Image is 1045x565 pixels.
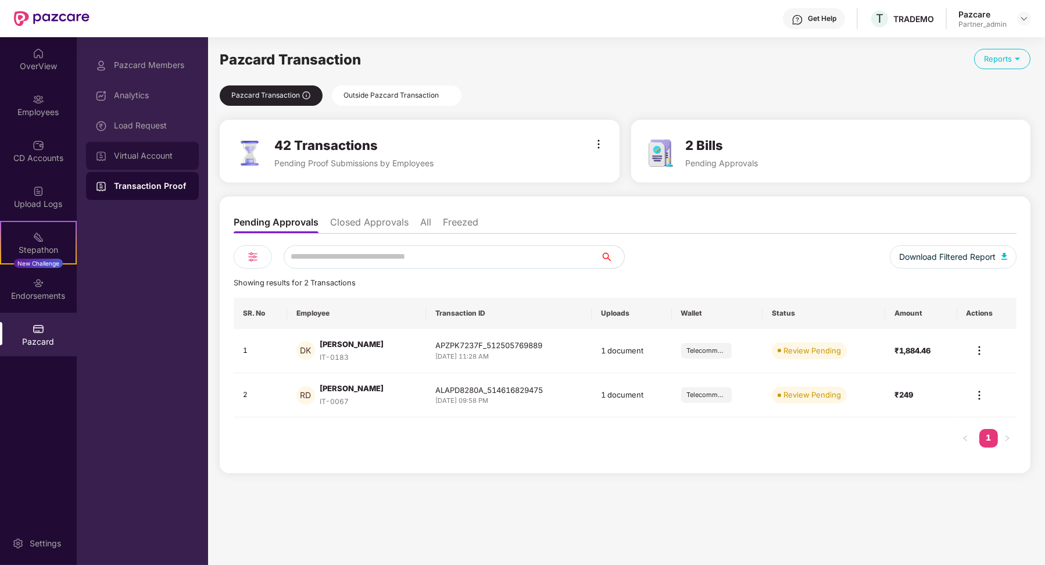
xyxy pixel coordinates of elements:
li: Closed Approvals [330,216,409,233]
img: svg+xml;base64,PHN2ZyBpZD0iRW1wbG95ZWVzIiB4bWxucz0iaHR0cDovL3d3dy53My5vcmcvMjAwMC9zdmciIHdpZHRoPS... [33,94,44,105]
img: svg+xml;base64,PHN2ZyBpZD0iRHJvcGRvd24tMzJ4MzIiIHhtbG5zPSJodHRwOi8vd3d3LnczLm9yZy8yMDAwL3N2ZyIgd2... [1019,14,1029,23]
img: svg+xml;base64,PHN2ZyB4bWxucz0iaHR0cDovL3d3dy53My5vcmcvMjAwMC9zdmciIHhtbG5zOnhsaW5rPSJodHRwOi8vd3... [1001,253,1007,260]
button: right [998,429,1017,448]
div: Review Pending [783,389,841,400]
div: Analytics [114,91,189,100]
img: svg+xml;base64,PHN2ZyBpZD0iSW5mbyIgeG1sbnM9Imh0dHA6Ly93d3cudzMub3JnLzIwMDAvc3ZnIiB3aWR0aD0iMTQiIG... [441,91,450,100]
div: Telecommunication and Internet [681,387,732,403]
img: svg+xml;base64,PHN2ZyBpZD0iRW5kb3JzZW1lbnRzIiB4bWxucz0iaHR0cDovL3d3dy53My5vcmcvMjAwMC9zdmciIHdpZH... [33,277,44,289]
img: svg+xml;base64,PHN2ZyBpZD0iTW9yZS0zMngzMiIgeG1sbnM9Imh0dHA6Ly93d3cudzMub3JnLzIwMDAvc3ZnIiB3aWR0aD... [972,388,986,402]
div: Telecommunication and Internet [681,343,732,359]
img: svg+xml;base64,PHN2ZyBpZD0iSGVscC0zMngzMiIgeG1sbnM9Imh0dHA6Ly93d3cudzMub3JnLzIwMDAvc3ZnIiB3aWR0aD... [792,14,803,26]
div: Virtual Account [114,151,189,160]
span: search [600,252,624,262]
img: svg+xml;base64,PHN2ZyBpZD0iUGF6Y2FyZCIgeG1sbnM9Imh0dHA6Ly93d3cudzMub3JnLzIwMDAvc3ZnIiB3aWR0aD0iMj... [33,323,44,335]
img: svg+xml;base64,PHN2ZyBpZD0iSW5mbyIgeG1sbnM9Imh0dHA6Ly93d3cudzMub3JnLzIwMDAvc3ZnIiB3aWR0aD0iMTQiIG... [302,91,311,100]
img: svg+xml;base64,PHN2ZyBpZD0iVXBsb2FkX0xvZ3MiIGRhdGEtbmFtZT0iVXBsb2FkIExvZ3MiIHhtbG5zPSJodHRwOi8vd3... [33,185,44,197]
div: Pazcard Transaction [220,85,323,106]
span: Pazcard Transaction [220,51,361,68]
div: ₹249 [894,389,947,400]
div: [DATE] 09:58 PM [435,396,582,406]
img: svg+xml;base64,PHN2ZyBpZD0iVmlydHVhbF9BY2NvdW50IiBkYXRhLW5hbWU9IlZpcnR1YWwgQWNjb3VudCIgeG1sbnM9Im... [95,181,107,192]
div: IT-0183 [320,352,384,363]
div: Partner_admin [958,20,1007,29]
button: search [600,245,625,269]
th: Amount [885,298,957,329]
img: svg+xml;base64,PHN2ZyBpZD0iVmlydHVhbF9BY2NvdW50IiBkYXRhLW5hbWU9IlZpcnR1YWwgQWNjb3VudCIgeG1sbnM9Im... [95,151,107,162]
div: Get Help [808,14,836,23]
img: svg+xml;base64,PHN2ZyBpZD0iTG9hZF9SZXF1ZXN0IiBkYXRhLW5hbWU9IkxvYWQgUmVxdWVzdCIgeG1sbnM9Imh0dHA6Ly... [95,120,107,132]
li: Next Page [998,429,1017,448]
td: 1 [234,329,287,373]
img: svg+xml;base64,PHN2ZyBpZD0iUHJvZmlsZSIgeG1sbnM9Imh0dHA6Ly93d3cudzMub3JnLzIwMDAvc3ZnIiB3aWR0aD0iMj... [95,60,107,71]
div: ALAPD8280A_514616829475 [435,384,582,396]
th: Uploads [592,298,672,329]
th: SR. No [234,298,287,329]
span: left [962,435,969,442]
div: Pending Approvals [686,158,758,168]
img: New Pazcare Logo [14,11,90,26]
span: RD [300,389,311,402]
img: svg+xml;base64,PHN2ZyBpZD0iQ0RfQWNjb3VudHMiIGRhdGEtbmFtZT0iQ0QgQWNjb3VudHMiIHhtbG5zPSJodHRwOi8vd3... [33,140,44,151]
div: [PERSON_NAME] [320,338,384,350]
div: 42 Transactions [274,137,434,153]
img: svg+xml;base64,PHN2ZyBpZD0iSG9tZSIgeG1sbnM9Imh0dHA6Ly93d3cudzMub3JnLzIwMDAvc3ZnIiB3aWR0aD0iMjAiIG... [33,48,44,59]
span: Download Filtered Report [899,251,996,263]
th: Transaction ID [426,298,592,329]
div: IT-0067 [320,396,384,407]
div: Transaction Proof [114,180,189,192]
img: svg+xml;base64,PHN2ZyBpZD0iTW9yZS0zMngzMiIgeG1sbnM9Imh0dHA6Ly93d3cudzMub3JnLzIwMDAvc3ZnIiB3aWR0aD... [592,137,606,151]
div: Review Pending [783,345,841,356]
img: svg+xml;base64,PHN2ZyBpZD0iTW9yZS0zMngzMiIgeG1sbnM9Imh0dHA6Ly93d3cudzMub3JnLzIwMDAvc3ZnIiB3aWR0aD... [972,344,986,357]
span: T [876,12,883,26]
div: Outside Pazcard Transaction [332,85,461,106]
div: [DATE] 11:28 AM [435,352,582,362]
img: svg+xml;base64,PHN2ZyB4bWxucz0iaHR0cDovL3d3dy53My5vcmcvMjAwMC9zdmciIHdpZHRoPSIyNCIgaGVpZ2h0PSIyNC... [246,250,260,264]
li: Previous Page [956,429,975,448]
div: 1 document [601,345,663,356]
img: 97pll7D+ni52CJdqRIwAAAABJRU5ErkJggg== [234,137,265,169]
th: Status [763,298,885,329]
li: All [420,216,431,233]
div: Stepathon [1,244,76,256]
span: Showing results for 2 Transactions [234,278,356,287]
button: left [956,429,975,448]
img: svg+xml;base64,PHN2ZyBpZD0iRGFzaGJvYXJkIiB4bWxucz0iaHR0cDovL3d3dy53My5vcmcvMjAwMC9zdmciIHdpZHRoPS... [95,90,107,102]
img: svg+xml;base64,PHN2ZyB4bWxucz0iaHR0cDovL3d3dy53My5vcmcvMjAwMC9zdmciIHdpZHRoPSIyMSIgaGVpZ2h0PSIyMC... [33,231,44,243]
div: Pazcard Members [114,60,189,70]
th: Actions [957,298,1017,329]
div: 2 Bills [686,137,758,153]
div: Load Request [114,121,189,130]
li: Freezed [443,216,478,233]
img: svg+xml;base64,PHN2ZyB4bWxucz0iaHR0cDovL3d3dy53My5vcmcvMjAwMC9zdmciIHdpZHRoPSIxOSIgaGVpZ2h0PSIxOS... [1012,53,1023,64]
img: FCegr84c3mAAAAAASUVORK5CYII= [645,137,677,169]
td: 2 [234,373,287,417]
li: Pending Approvals [234,216,318,233]
th: Employee [287,298,426,329]
button: Download Filtered Report [890,245,1017,269]
div: [PERSON_NAME] [320,382,384,394]
span: DK [300,344,311,357]
a: 1 [979,429,998,446]
div: Pending Proof Submissions by Employees [274,158,434,168]
div: Pazcare [958,9,1007,20]
div: Reports [974,49,1030,69]
div: APZPK7237F_512505769889 [435,339,582,351]
div: New Challenge [14,259,63,268]
div: TRADEMO [893,13,934,24]
li: 1 [979,429,998,448]
img: svg+xml;base64,PHN2ZyBpZD0iU2V0dGluZy0yMHgyMCIgeG1sbnM9Imh0dHA6Ly93d3cudzMub3JnLzIwMDAvc3ZnIiB3aW... [12,538,24,549]
div: 1 document [601,389,663,400]
div: ₹1,884.46 [894,345,947,356]
th: Wallet [672,298,763,329]
span: right [1004,435,1011,442]
div: Settings [26,538,65,549]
